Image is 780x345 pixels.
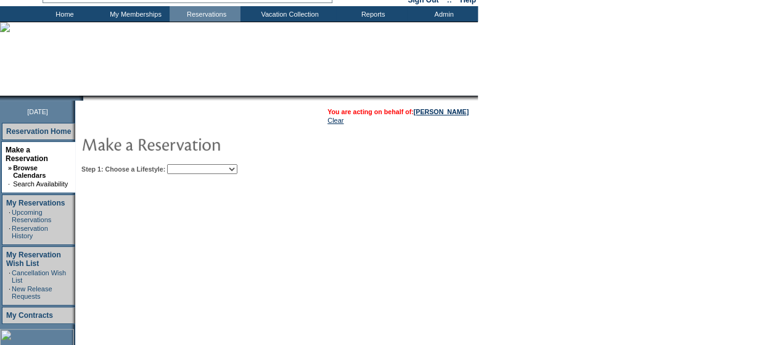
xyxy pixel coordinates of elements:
td: · [9,285,10,300]
td: Home [28,6,99,22]
a: [PERSON_NAME] [414,108,469,115]
a: Clear [327,117,343,124]
b: » [8,164,12,172]
a: Search Availability [13,180,68,188]
td: Reports [336,6,407,22]
a: My Contracts [6,311,53,320]
td: Admin [407,6,478,22]
td: Reservations [170,6,240,22]
td: Vacation Collection [240,6,336,22]
img: blank.gif [83,96,84,101]
a: Upcoming Reservations [12,209,51,223]
a: Make a Reservation [6,146,48,163]
a: My Reservation Wish List [6,251,61,268]
a: My Reservations [6,199,65,207]
a: Cancellation Wish List [12,269,66,284]
td: · [9,225,10,239]
td: · [9,269,10,284]
b: Step 1: Choose a Lifestyle: [81,165,165,173]
a: New Release Requests [12,285,52,300]
a: Browse Calendars [13,164,46,179]
span: [DATE] [27,108,48,115]
a: Reservation History [12,225,48,239]
span: You are acting on behalf of: [327,108,469,115]
td: · [8,180,12,188]
td: · [9,209,10,223]
td: My Memberships [99,6,170,22]
img: promoShadowLeftCorner.gif [79,96,83,101]
img: pgTtlMakeReservation.gif [81,131,328,156]
a: Reservation Home [6,127,71,136]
